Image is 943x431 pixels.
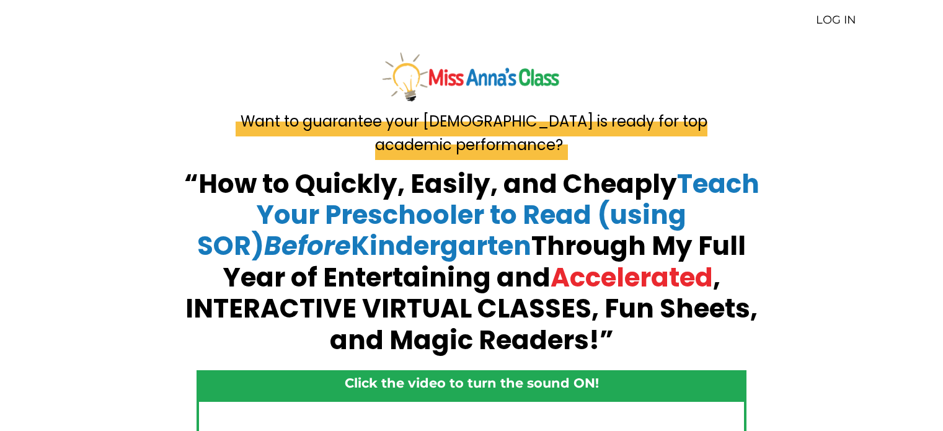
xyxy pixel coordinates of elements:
[197,166,759,265] span: Teach Your Preschooler to Read (using SOR) Kindergarten
[345,375,599,391] strong: Click the video to turn the sound ON!
[816,13,856,27] a: LOG IN
[184,166,759,358] strong: “How to Quickly, Easily, and Cheaply Through My Full Year of Entertaining and , INTERACTIVE VIRTU...
[551,259,713,296] span: Accelerated
[236,106,707,160] span: Want to guarantee your [DEMOGRAPHIC_DATA] is ready for top academic performance?
[264,228,351,264] em: Before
